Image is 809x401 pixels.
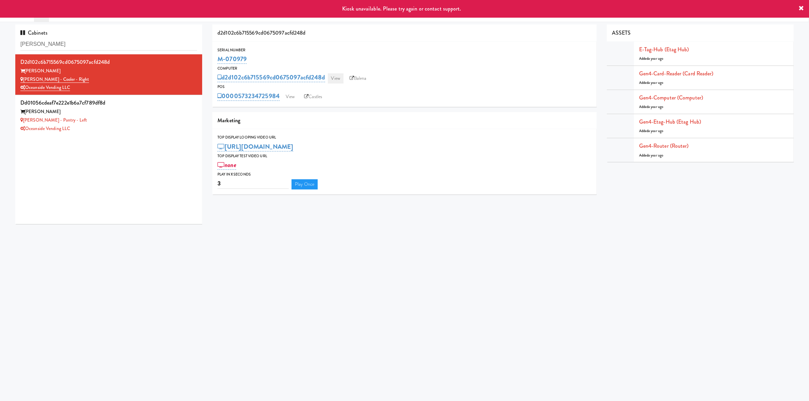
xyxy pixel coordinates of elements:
a: Castles [301,92,326,102]
span: Cabinets [20,29,48,37]
span: a year ago [648,128,663,133]
a: [PERSON_NAME] - Cooler - Right [20,76,89,83]
span: Added [639,56,664,61]
a: Gen4-etag-hub (Etag Hub) [639,118,701,126]
div: POS [217,84,591,90]
div: Top Display Test Video Url [217,153,591,160]
a: none [217,160,236,170]
a: 0000573234725984 [217,91,280,101]
span: ASSETS [612,29,631,37]
div: Serial Number [217,47,591,54]
a: View [282,92,298,102]
span: Added [639,128,664,133]
a: M-070979 [217,54,247,64]
span: Added [639,153,664,158]
div: [PERSON_NAME] [20,67,197,75]
div: d2d102c6b715569cd0675097acfd248d [212,24,596,42]
div: dd01056cdeaf7e222e1b6a7cf789df8d [20,98,197,108]
div: Top Display Looping Video Url [217,134,591,141]
span: a year ago [648,104,663,109]
a: Gen4-card-reader (Card Reader) [639,70,714,77]
div: d2d102c6b715569cd0675097acfd248d [20,57,197,67]
a: [URL][DOMAIN_NAME] [217,142,293,151]
a: Gen4-computer (Computer) [639,94,703,102]
span: Kiosk unavailable. Please try again or contact support. [342,5,461,13]
div: [PERSON_NAME] [20,108,197,116]
span: Added [639,104,664,109]
a: Play Once [292,179,318,189]
li: d2d102c6b715569cd0675097acfd248d[PERSON_NAME] [PERSON_NAME] - Cooler - RightOceanside Vending LLC [15,54,202,95]
a: View [328,73,344,84]
a: Balena [346,73,370,84]
div: Computer [217,65,591,72]
div: Play in X seconds [217,171,591,178]
a: Gen4-router (Router) [639,142,689,150]
input: Search cabinets [20,38,197,51]
li: dd01056cdeaf7e222e1b6a7cf789df8d[PERSON_NAME] [PERSON_NAME] - Pantry - LeftOceanside Vending LLC [15,95,202,135]
a: [PERSON_NAME] - Pantry - Left [20,117,87,123]
span: Added [639,80,664,85]
a: d2d102c6b715569cd0675097acfd248d [217,73,325,82]
a: Oceanside Vending LLC [20,84,70,91]
span: a year ago [648,153,663,158]
a: E-tag-hub (Etag Hub) [639,45,689,53]
span: a year ago [648,56,663,61]
span: Marketing [217,116,240,124]
span: a year ago [648,80,663,85]
a: Oceanside Vending LLC [20,125,70,132]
